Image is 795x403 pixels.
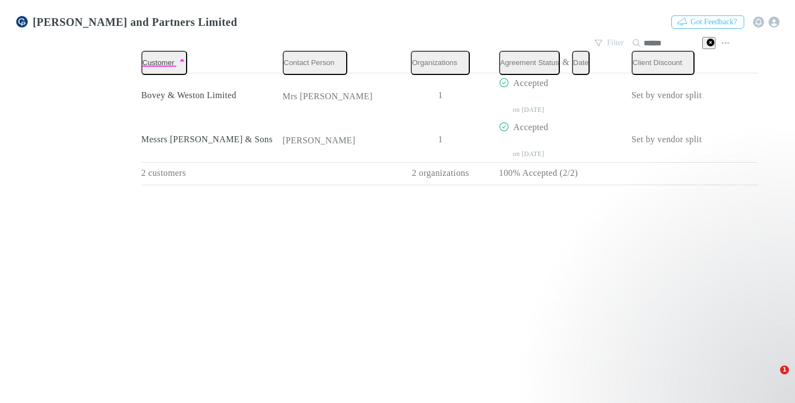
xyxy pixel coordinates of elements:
[513,122,548,132] span: Accepted
[632,117,764,162] div: Set by vendor split
[411,51,470,75] button: Organizations
[499,163,623,184] p: 100% Accepted (2/2)
[141,117,274,162] div: Messrs [PERSON_NAME] & Sons
[15,15,28,29] img: Coates and Partners Limited's Logo
[283,135,382,146] div: [PERSON_NAME]
[386,162,495,185] div: 2 organizations
[9,9,244,35] a: [PERSON_NAME] and Partners Limited
[283,91,382,102] div: Mrs [PERSON_NAME]
[589,36,630,50] button: Filter
[283,51,347,75] button: Contact Person
[141,73,274,117] div: Bovey & Weston Limited
[780,366,789,374] span: 1
[632,51,695,75] button: Client Discount
[632,73,764,117] div: Set by vendor split
[386,73,495,117] div: 1
[141,162,278,185] div: 2 customers
[33,15,237,29] h3: [PERSON_NAME] and Partners Limited
[499,51,623,75] div: &
[513,78,548,88] span: Accepted
[499,151,623,157] div: on [DATE]
[757,366,784,392] iframe: Intercom live chat
[141,51,187,75] button: Customer
[671,15,744,29] button: Got Feedback?
[386,117,495,162] div: 1
[572,51,590,75] button: Date
[499,51,560,75] button: Agreement Status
